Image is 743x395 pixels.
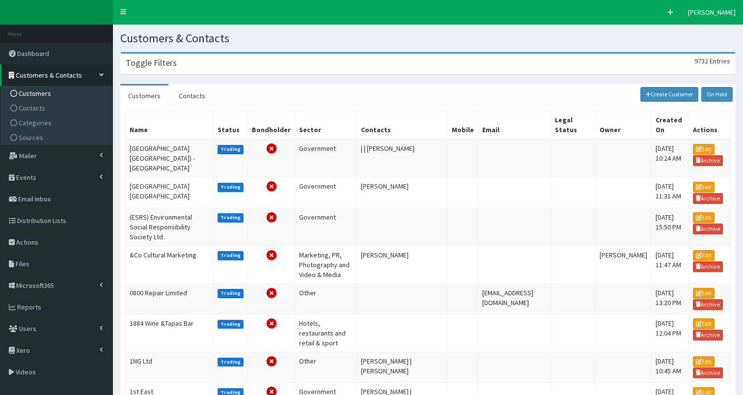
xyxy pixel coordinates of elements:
[448,111,478,140] th: Mobile
[126,177,214,208] td: [GEOGRAPHIC_DATA] [GEOGRAPHIC_DATA]
[640,87,699,102] a: Create Customer
[688,8,736,17] span: [PERSON_NAME]
[120,32,736,45] h1: Customers & Contacts
[693,193,723,204] a: Archive
[693,318,715,329] a: Edit
[218,145,244,154] label: Trading
[126,139,214,177] td: [GEOGRAPHIC_DATA] [GEOGRAPHIC_DATA]) - [GEOGRAPHIC_DATA]
[550,111,595,140] th: Legal Status
[19,133,43,142] span: Sources
[710,56,730,65] span: Entries
[295,208,357,246] td: Government
[595,111,651,140] th: Owner
[701,87,733,102] a: On Hold
[218,320,244,329] label: Trading
[16,173,36,182] span: Events
[248,111,295,140] th: Bondholder
[693,367,723,378] a: Archive
[693,224,723,234] a: Archive
[16,281,54,290] span: Microsoft365
[18,195,51,203] span: Email Inbox
[357,177,448,208] td: [PERSON_NAME]
[693,182,715,193] a: Edit
[126,314,214,352] td: 1884 Wine &Tapas Bar
[357,111,448,140] th: Contacts
[3,101,112,115] a: Contacts
[693,212,715,223] a: Edit
[693,330,723,340] a: Archive
[295,352,357,382] td: Other
[295,283,357,314] td: Other
[478,283,551,314] td: [EMAIL_ADDRESS][DOMAIN_NAME]
[693,261,723,272] a: Archive
[357,352,448,382] td: [PERSON_NAME] | [PERSON_NAME]
[357,139,448,177] td: | | [PERSON_NAME]
[218,183,244,192] label: Trading
[651,111,688,140] th: Created On
[651,246,688,283] td: [DATE] 11:47 AM
[651,283,688,314] td: [DATE] 13:20 PM
[126,352,214,382] td: 1NG Ltd
[16,346,30,355] span: Xero
[693,250,715,261] a: Edit
[17,216,66,225] span: Distribution Lists
[295,111,357,140] th: Sector
[693,144,715,155] a: Edit
[218,358,244,367] label: Trading
[19,104,45,113] span: Contacts
[19,89,51,98] span: Customers
[693,288,715,299] a: Edit
[213,111,248,140] th: Status
[694,56,708,65] span: 9732
[3,115,112,130] a: Categories
[126,208,214,246] td: (ESRS) Environmental Social Responsibility Society Ltd
[126,58,177,67] h3: Toggle Filters
[651,177,688,208] td: [DATE] 11:31 AM
[295,139,357,177] td: Government
[16,238,38,247] span: Actions
[19,151,37,160] span: Mailer
[17,303,41,311] span: Reports
[651,139,688,177] td: [DATE] 10:24 AM
[3,86,112,101] a: Customers
[16,259,29,268] span: Files
[693,155,723,166] a: Archive
[357,246,448,283] td: [PERSON_NAME]
[120,85,168,106] a: Customers
[218,289,244,298] label: Trading
[651,208,688,246] td: [DATE] 15:50 PM
[295,246,357,283] td: Marketing, PR, Photography and Video & Media
[16,71,82,80] span: Customers & Contacts
[295,177,357,208] td: Government
[478,111,551,140] th: Email
[3,130,112,145] a: Sources
[17,49,49,58] span: Dashboard
[218,251,244,260] label: Trading
[126,283,214,314] td: 0800 Repair Limited
[19,118,52,127] span: Categories
[595,246,651,283] td: [PERSON_NAME]
[688,111,730,140] th: Actions
[651,352,688,382] td: [DATE] 10:45 AM
[651,314,688,352] td: [DATE] 12:04 PM
[16,367,36,376] span: Videos
[218,213,244,222] label: Trading
[126,246,214,283] td: &Co Cultural Marketing
[295,314,357,352] td: Hotels, restaurants and retail & sport
[171,85,213,106] a: Contacts
[126,111,214,140] th: Name
[693,299,723,310] a: Archive
[693,356,715,367] a: Edit
[19,324,36,333] span: Users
